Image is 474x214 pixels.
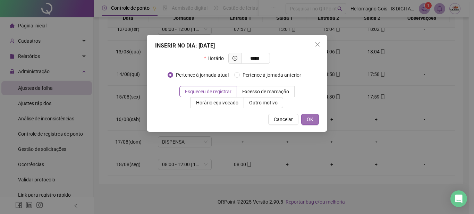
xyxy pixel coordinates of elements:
[173,71,231,79] span: Pertence à jornada atual
[268,114,298,125] button: Cancelar
[312,39,323,50] button: Close
[249,100,278,105] span: Outro motivo
[240,71,304,79] span: Pertence à jornada anterior
[307,115,313,123] span: OK
[232,56,237,61] span: clock-circle
[301,114,319,125] button: OK
[274,115,293,123] span: Cancelar
[155,42,319,50] div: INSERIR NO DIA : [DATE]
[196,100,238,105] span: Horário equivocado
[204,53,228,64] label: Horário
[450,190,467,207] div: Open Intercom Messenger
[315,42,320,47] span: close
[242,89,289,94] span: Excesso de marcação
[185,89,231,94] span: Esqueceu de registrar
